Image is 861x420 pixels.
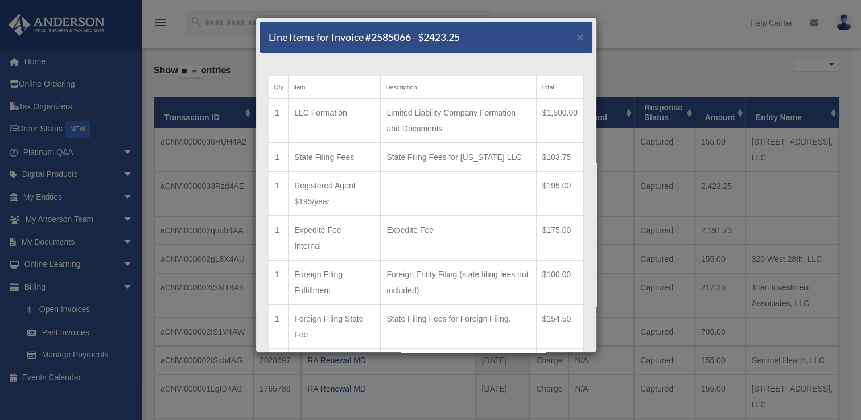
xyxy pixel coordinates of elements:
span: × [576,30,584,43]
td: $103.75 [536,143,583,171]
th: Description [381,76,536,99]
td: $195.00 [536,171,583,216]
th: Total [536,76,583,99]
td: Expedite Fee [381,216,536,260]
td: Foreign Entity Filing (state filing fees not included) [381,260,536,304]
td: Foreign Filing State Fee [289,304,381,349]
td: Foreign Filing Fulfillment [289,260,381,304]
td: $1,500.00 [536,98,583,143]
td: 1 [269,260,289,304]
td: State Filing Fees for [US_STATE] LLC [381,143,536,171]
th: Qty [269,76,289,99]
td: 1 [269,304,289,349]
button: Close [576,31,584,43]
td: Registered Agent $195/year [289,171,381,216]
td: LLC Formation [289,98,381,143]
td: 1 [269,143,289,171]
td: $195.00 [536,349,583,393]
td: Expedite Fee - Internal [289,216,381,260]
th: Item [289,76,381,99]
td: 1 [269,349,289,393]
td: Registered Agent $195/year [289,349,381,393]
td: $154.50 [536,304,583,349]
td: State Filing Fees [289,143,381,171]
h5: Line Items for Invoice #2585066 - $2423.25 [269,30,460,44]
td: $100.00 [536,260,583,304]
td: $175.00 [536,216,583,260]
td: 1 [269,171,289,216]
td: 1 [269,216,289,260]
td: 1 [269,98,289,143]
td: State Filing Fees for Foreign Filing. [381,304,536,349]
td: Limited Liability Company Formation and Documents [381,98,536,143]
